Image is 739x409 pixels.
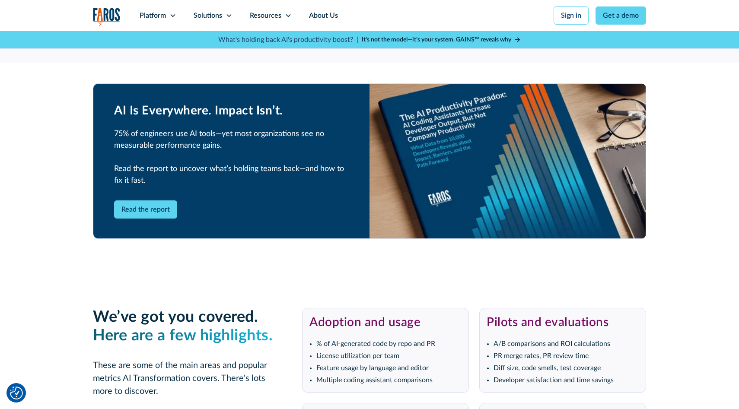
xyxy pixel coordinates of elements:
a: home [93,8,121,25]
img: Logo of the analytics and reporting company Faros. [93,8,121,25]
img: AI Productivity Paradox Report 2025 [369,84,646,238]
em: Here are a few highlights. [93,328,273,343]
li: PR merge rates, PR review time [494,351,639,361]
a: It’s not the model—it’s your system. GAINS™ reveals why [362,35,521,44]
li: Multiple coding assistant comparisons [316,375,462,385]
a: Sign in [554,6,589,25]
li: Developer satisfaction and time savings [494,375,639,385]
p: What's holding back AI's productivity boost? | [218,35,358,45]
div: Solutions [194,10,222,21]
li: A/B comparisons and ROI calculations [494,339,639,349]
img: Revisit consent button [10,387,23,399]
h2: AI Is Everywhere. Impact Isn’t. [114,104,349,118]
div: Resources [250,10,281,21]
strong: We’ve got you covered. ‍ [93,309,273,343]
div: Platform [140,10,166,21]
li: License utilization per team [316,351,462,361]
strong: It’s not the model—it’s your system. GAINS™ reveals why [362,37,511,43]
li: Feature usage by language and editor [316,363,462,373]
li: % of AI-generated code by repo and PR [316,339,462,349]
li: Diff size, code smells, test coverage [494,363,639,373]
a: Read the report [114,200,177,219]
h3: Pilots and evaluations [487,315,639,330]
button: Cookie Settings [10,387,23,399]
p: 75% of engineers use AI tools—yet most organizations see no measurable performance gains. Read th... [114,128,349,187]
p: These are some of the main areas and popular metrics AI Transformation covers. There's lots more ... [93,359,274,398]
h3: Adoption and usage [309,315,462,330]
a: Get a demo [596,6,646,25]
